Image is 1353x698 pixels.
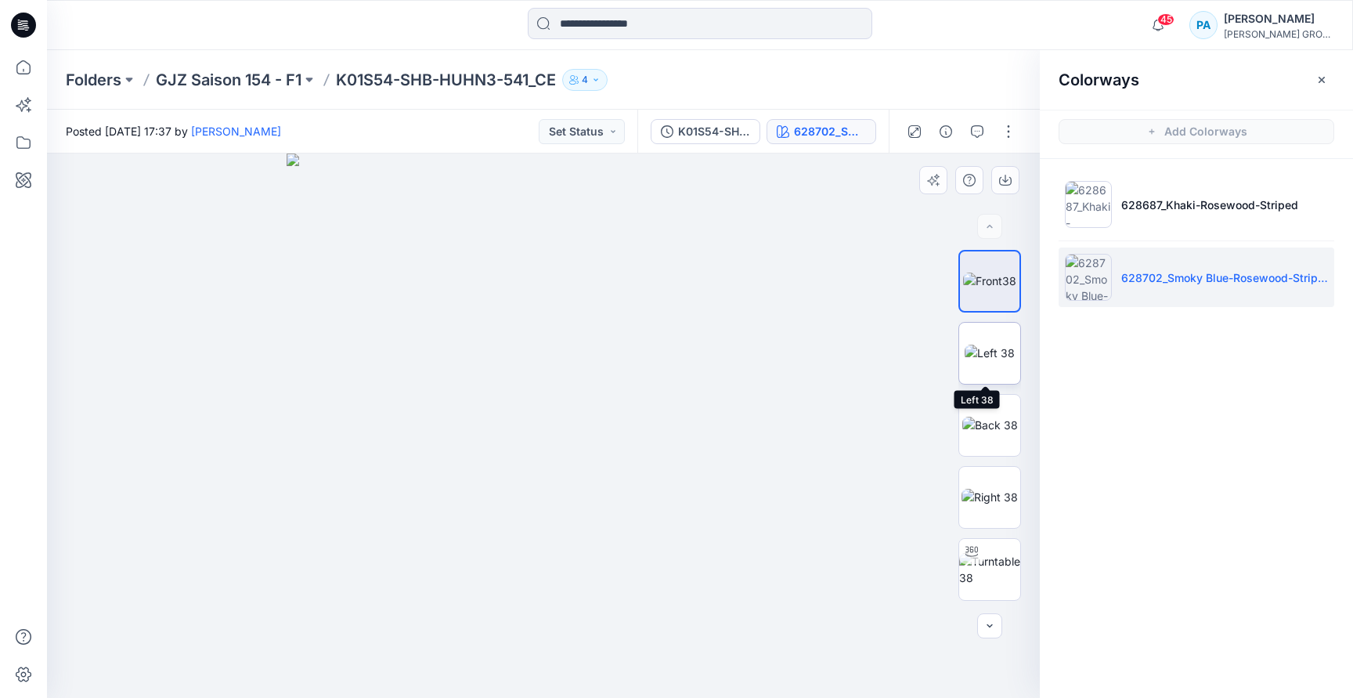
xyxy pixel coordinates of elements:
[1065,181,1112,228] img: 628687_Khaki-Rosewood-Striped
[959,553,1020,586] img: Turntable 38
[651,119,760,144] button: K01S54-SHB-HUHN3-541_CE
[962,489,1018,505] img: Right 38
[1224,28,1333,40] div: [PERSON_NAME] GROUP
[1224,9,1333,28] div: [PERSON_NAME]
[582,71,588,89] p: 4
[933,119,958,144] button: Details
[965,345,1015,361] img: Left 38
[1065,254,1112,301] img: 628702_Smoky Blue-Rosewood-Striped
[66,69,121,91] a: Folders
[156,69,301,91] a: GJZ Saison 154 - F1
[562,69,608,91] button: 4
[794,123,866,140] div: 628702_Smoky Blue-Rosewood-Striped
[336,69,556,91] p: K01S54-SHB-HUHN3-541_CE
[191,125,281,138] a: [PERSON_NAME]
[1121,269,1328,286] p: 628702_Smoky Blue-Rosewood-Striped
[963,273,1016,289] img: Front38
[1121,197,1298,213] p: 628687_Khaki-Rosewood-Striped
[767,119,876,144] button: 628702_Smoky Blue-Rosewood-Striped
[1157,13,1174,26] span: 45
[678,123,750,140] div: K01S54-SHB-HUHN3-541_CE
[1059,71,1139,89] h2: Colorways
[962,417,1018,433] img: Back 38
[66,123,281,139] span: Posted [DATE] 17:37 by
[287,154,800,698] img: eyJhbGciOiJIUzI1NiIsImtpZCI6IjAiLCJzbHQiOiJzZXMiLCJ0eXAiOiJKV1QifQ.eyJkYXRhIjp7InR5cGUiOiJzdG9yYW...
[1189,11,1218,39] div: PA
